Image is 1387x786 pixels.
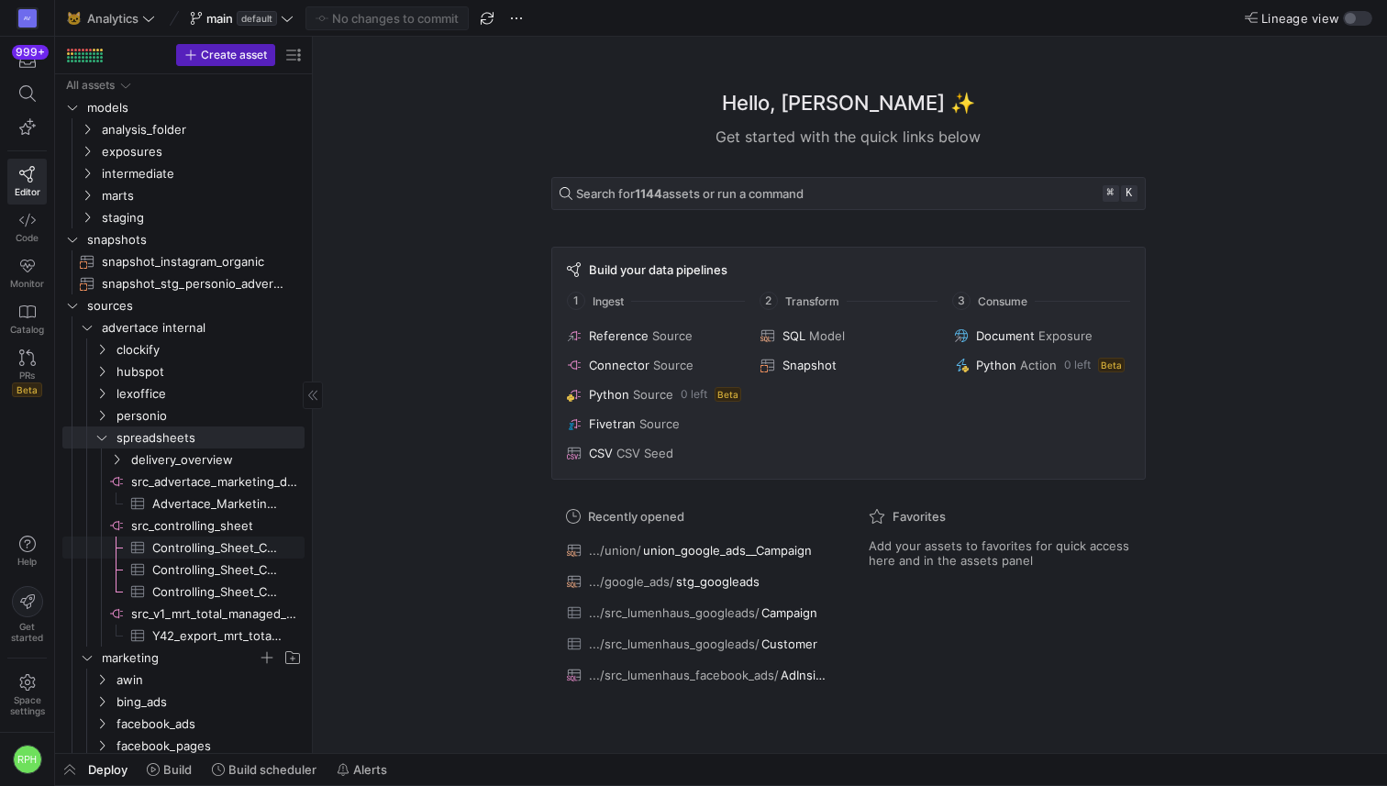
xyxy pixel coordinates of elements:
[7,740,47,779] button: RPH
[62,470,305,493] a: src_advertace_marketing_dashboard​​​​​​​​
[62,140,305,162] div: Press SPACE to select this row.
[757,325,939,347] button: SQLModel
[19,370,35,381] span: PRs
[652,328,693,343] span: Source
[117,692,302,713] span: bing_ads
[117,670,302,691] span: awin
[589,262,727,277] span: Build your data pipelines
[62,559,305,581] div: Press SPACE to select this row.
[117,361,302,382] span: hubspot
[782,328,805,343] span: SQL
[102,317,302,338] span: advertace internal
[16,232,39,243] span: Code
[117,383,302,404] span: lexoffice
[62,184,305,206] div: Press SPACE to select this row.
[7,205,47,250] a: Code
[237,11,277,26] span: default
[228,762,316,777] span: Build scheduler
[176,44,275,66] button: Create asset
[562,663,832,687] button: .../src_lumenhaus_facebook_ads/AdInsightsActionsCustomIncremental
[633,387,673,402] span: Source
[87,97,302,118] span: models
[62,228,305,250] div: Press SPACE to select this row.
[589,328,649,343] span: Reference
[589,668,779,682] span: .../src_lumenhaus_facebook_ads/
[653,358,693,372] span: Source
[102,163,302,184] span: intermediate
[87,11,139,26] span: Analytics
[131,471,302,493] span: src_advertace_marketing_dashboard​​​​​​​​
[16,556,39,567] span: Help
[12,45,49,60] div: 999+
[66,79,115,92] div: All assets
[12,382,42,397] span: Beta
[102,251,283,272] span: snapshot_instagram_organic​​​​​​​
[1098,358,1125,372] span: Beta
[62,603,305,625] div: Press SPACE to select this row.
[62,581,305,603] div: Press SPACE to select this row.
[206,11,233,26] span: main
[62,603,305,625] a: src_v1_mrt_total_managed_adspend​​​​​​​​
[62,470,305,493] div: Press SPACE to select this row.
[62,493,305,515] div: Press SPACE to select this row.
[102,185,302,206] span: marts
[102,207,302,228] span: staging
[88,762,128,777] span: Deploy
[551,177,1146,210] button: Search for1144assets or run a command⌘k
[62,691,305,713] div: Press SPACE to select this row.
[616,446,673,460] span: CSV Seed
[7,3,47,34] a: AV
[722,88,975,118] h1: Hello, [PERSON_NAME] ✨
[62,316,305,338] div: Press SPACE to select this row.
[562,632,832,656] button: .../src_lumenhaus_googleads/Customer
[117,736,302,757] span: facebook_pages
[87,229,302,250] span: snapshots
[87,295,302,316] span: sources
[62,162,305,184] div: Press SPACE to select this row.
[7,44,47,77] button: 999+
[62,294,305,316] div: Press SPACE to select this row.
[589,358,649,372] span: Connector
[62,515,305,537] a: src_controlling_sheet​​​​​​​​
[7,296,47,342] a: Catalog
[562,601,832,625] button: .../src_lumenhaus_googleads/Campaign
[1064,359,1091,371] span: 0 left
[639,416,680,431] span: Source
[589,637,760,651] span: .../src_lumenhaus_googleads/
[589,574,674,589] span: .../google_ads/
[328,754,395,785] button: Alerts
[201,49,267,61] span: Create asset
[7,579,47,650] button: Getstarted
[152,537,283,559] span: Controlling_Sheet_Controlling_Februar​​​​​​​​​
[869,538,1131,568] span: Add your assets to favorites for quick access here and in the assets panel
[353,762,387,777] span: Alerts
[589,543,641,558] span: .../union/
[1020,358,1057,372] span: Action
[643,543,812,558] span: union_google_ads__Campaign
[163,762,192,777] span: Build
[950,354,1133,376] button: PythonAction0 leftBeta
[62,96,305,118] div: Press SPACE to select this row.
[589,605,760,620] span: .../src_lumenhaus_googleads/
[67,12,80,25] span: 🐱
[1103,185,1119,202] kbd: ⌘
[809,328,845,343] span: Model
[152,581,283,603] span: Controlling_Sheet_Controlling_Maerz​​​​​​​​​
[62,537,305,559] a: Controlling_Sheet_Controlling_Februar​​​​​​​​​
[563,442,746,464] button: CSVCSV Seed
[204,754,325,785] button: Build scheduler
[715,387,741,402] span: Beta
[15,186,40,197] span: Editor
[152,559,283,581] span: Controlling_Sheet_Controlling_Januar​​​​​​​​​
[62,647,305,669] div: Press SPACE to select this row.
[62,515,305,537] div: Press SPACE to select this row.
[62,493,305,515] a: Advertace_Marketing_Dashboard_Leads__KPIs​​​​​​​​​
[589,446,613,460] span: CSV
[117,427,302,448] span: spreadsheets
[62,625,305,647] a: Y42_export_mrt_total_managed_adspend​​​​​​​​​
[976,358,1016,372] span: Python
[563,413,746,435] button: FivetranSource
[589,416,636,431] span: Fivetran
[62,250,305,272] a: snapshot_instagram_organic​​​​​​​
[152,493,283,515] span: Advertace_Marketing_Dashboard_Leads__KPIs​​​​​​​​​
